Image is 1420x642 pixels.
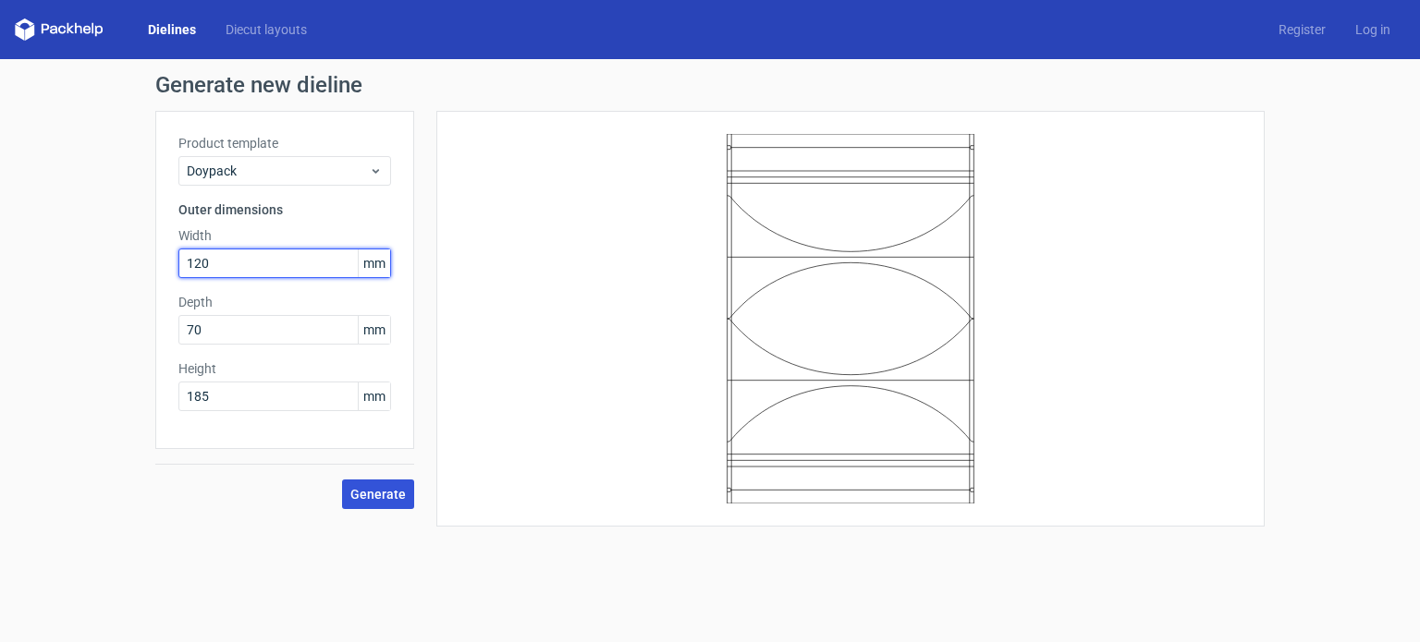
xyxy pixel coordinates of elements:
[133,20,211,39] a: Dielines
[358,249,390,277] span: mm
[178,359,391,378] label: Height
[342,479,414,509] button: Generate
[178,293,391,311] label: Depth
[187,162,369,180] span: Doypack
[211,20,322,39] a: Diecut layouts
[358,316,390,344] span: mm
[178,134,391,152] label: Product template
[178,226,391,245] label: Width
[1264,20,1340,39] a: Register
[1340,20,1405,39] a: Log in
[178,200,391,219] h3: Outer dimensions
[155,74,1265,96] h1: Generate new dieline
[358,382,390,410] span: mm
[350,488,406,501] span: Generate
